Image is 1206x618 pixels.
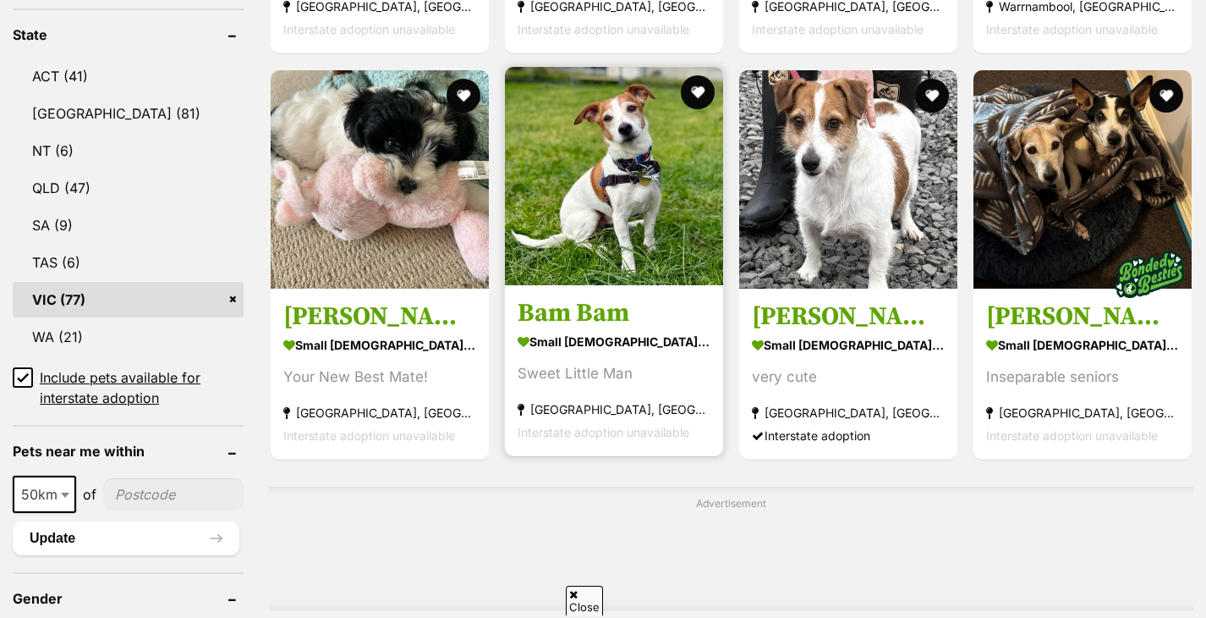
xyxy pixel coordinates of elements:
span: Interstate adoption unavailable [986,23,1158,37]
span: Interstate adoption unavailable [283,428,455,443]
button: favourite [915,79,949,113]
a: [PERSON_NAME] small [DEMOGRAPHIC_DATA] Dog very cute [GEOGRAPHIC_DATA], [GEOGRAPHIC_DATA] Interst... [739,288,957,460]
header: Pets near me within [13,444,244,459]
span: Interstate adoption unavailable [518,425,689,439]
img: bonded besties [1107,232,1192,317]
a: Include pets available for interstate adoption [13,367,244,408]
a: QLD (47) [13,170,244,206]
button: favourite [447,79,480,113]
strong: [GEOGRAPHIC_DATA], [GEOGRAPHIC_DATA] [283,401,476,424]
span: Interstate adoption unavailable [752,23,924,37]
span: Interstate adoption unavailable [283,23,455,37]
span: Interstate adoption unavailable [518,23,689,37]
strong: small [DEMOGRAPHIC_DATA] Dog [518,329,710,354]
button: favourite [1149,79,1183,113]
strong: small [DEMOGRAPHIC_DATA] Dog [986,333,1179,357]
strong: small [DEMOGRAPHIC_DATA] Dog [752,333,945,357]
span: Include pets available for interstate adoption [40,367,244,408]
a: [PERSON_NAME] small [DEMOGRAPHIC_DATA] Dog Your New Best Mate! [GEOGRAPHIC_DATA], [GEOGRAPHIC_DAT... [271,288,489,460]
a: Bam Bam small [DEMOGRAPHIC_DATA] Dog Sweet Little Man [GEOGRAPHIC_DATA], [GEOGRAPHIC_DATA] Inters... [505,284,723,456]
h3: Bam Bam [518,297,710,329]
strong: small [DEMOGRAPHIC_DATA] Dog [283,333,476,357]
a: TAS (6) [13,245,244,280]
span: Close [566,586,603,615]
img: Bam Bam - Jack Russell Terrier Dog [505,67,723,285]
span: 50km [13,476,76,513]
a: [GEOGRAPHIC_DATA] (81) [13,96,244,131]
a: SA (9) [13,207,244,243]
h3: [PERSON_NAME] and [PERSON_NAME] [986,301,1179,333]
img: Neville - Maltese Dog [271,70,489,289]
div: very cute [752,366,945,389]
a: VIC (77) [13,282,244,317]
strong: [GEOGRAPHIC_DATA], [GEOGRAPHIC_DATA] [752,401,945,424]
strong: [GEOGRAPHIC_DATA], [GEOGRAPHIC_DATA] [518,398,710,421]
div: Inseparable seniors [986,366,1179,389]
button: favourite [681,75,715,109]
span: Interstate adoption unavailable [986,428,1158,443]
input: postcode [103,478,244,510]
button: Update [13,521,239,555]
a: [PERSON_NAME] and [PERSON_NAME] small [DEMOGRAPHIC_DATA] Dog Inseparable seniors [GEOGRAPHIC_DATA... [973,288,1192,460]
img: Joe - Jack Russell Terrier Dog [739,70,957,289]
div: Your New Best Mate! [283,366,476,389]
div: Sweet Little Man [518,362,710,385]
header: State [13,27,244,42]
img: Ruby and Vincent Silvanus - Fox Terrier (Miniature) Dog [973,70,1192,289]
div: Advertisement [269,487,1193,610]
h3: [PERSON_NAME] [283,301,476,333]
h3: [PERSON_NAME] [752,301,945,333]
a: WA (21) [13,319,244,355]
div: Interstate adoption [752,424,945,447]
span: of [83,484,96,505]
a: ACT (41) [13,58,244,94]
span: 50km [14,483,74,506]
a: NT (6) [13,133,244,168]
header: Gender [13,591,244,606]
strong: [GEOGRAPHIC_DATA], [GEOGRAPHIC_DATA] [986,401,1179,424]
